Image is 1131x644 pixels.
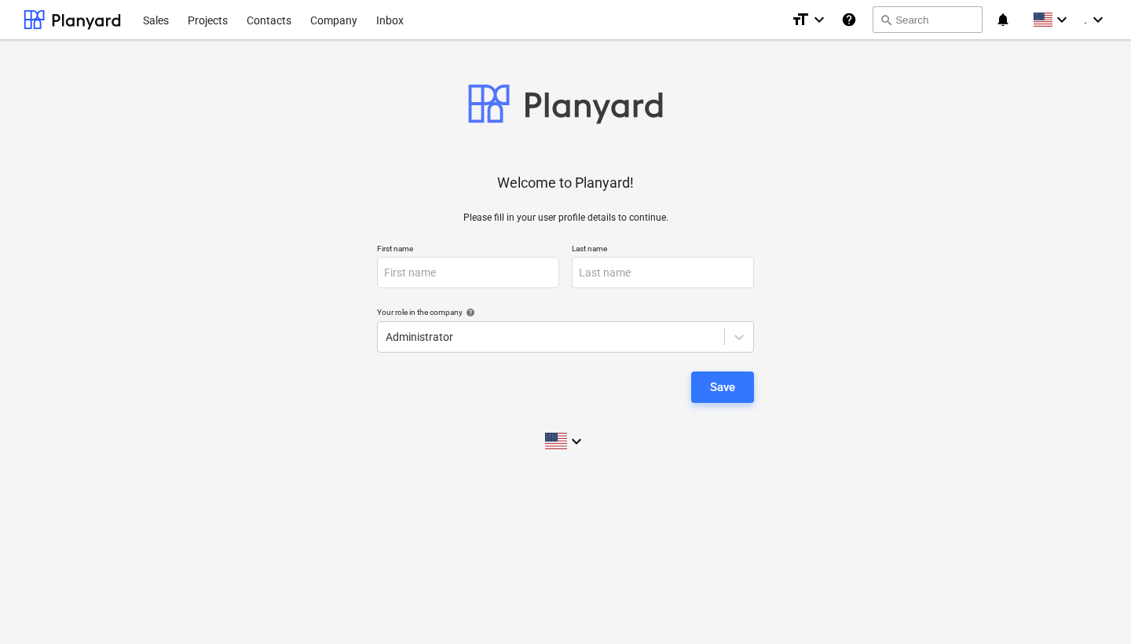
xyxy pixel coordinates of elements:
[691,371,754,403] button: Save
[572,243,754,257] p: Last name
[791,10,810,29] i: format_size
[710,377,735,397] div: Save
[377,257,559,288] input: First name
[497,174,634,192] p: Welcome to Planyard!
[463,211,668,225] p: Please fill in your user profile details to continue.
[1052,569,1131,644] iframe: Chat Widget
[841,10,857,29] i: Knowledge base
[572,257,754,288] input: Last name
[377,307,754,317] div: Your role in the company
[377,243,559,257] p: First name
[567,432,586,451] i: keyboard_arrow_down
[463,308,475,317] span: help
[873,6,983,33] button: Search
[1052,10,1071,29] i: keyboard_arrow_down
[1084,13,1087,26] span: .
[880,13,892,26] span: search
[810,10,829,29] i: keyboard_arrow_down
[1089,10,1107,29] i: keyboard_arrow_down
[995,10,1011,29] i: notifications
